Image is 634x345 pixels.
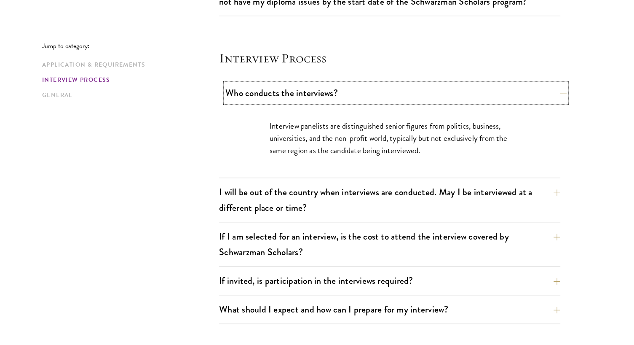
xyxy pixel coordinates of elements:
[225,84,567,102] button: Who conducts the interviews?
[42,60,214,69] a: Application & Requirements
[42,75,214,84] a: Interview Process
[42,91,214,100] a: General
[219,227,560,261] button: If I am selected for an interview, is the cost to attend the interview covered by Schwarzman Scho...
[219,300,560,319] button: What should I expect and how can I prepare for my interview?
[219,50,560,67] h4: Interview Process
[270,120,510,156] p: Interview panelists are distinguished senior figures from politics, business, universities, and t...
[219,183,560,217] button: I will be out of the country when interviews are conducted. May I be interviewed at a different p...
[219,271,560,290] button: If invited, is participation in the interviews required?
[42,42,219,50] p: Jump to category:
